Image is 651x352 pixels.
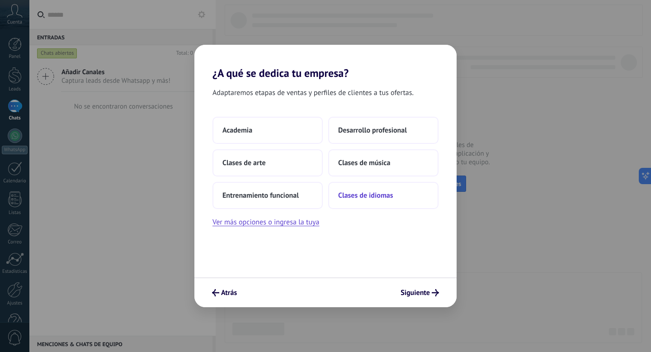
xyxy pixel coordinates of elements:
button: Atrás [208,285,241,300]
button: Desarrollo profesional [328,117,439,144]
button: Clases de arte [212,149,323,176]
span: Clases de música [338,158,390,167]
button: Entrenamiento funcional [212,182,323,209]
button: Siguiente [396,285,443,300]
button: Clases de música [328,149,439,176]
button: Academia [212,117,323,144]
span: Clases de idiomas [338,191,393,200]
span: Siguiente [401,290,430,296]
button: Clases de idiomas [328,182,439,209]
span: Adaptaremos etapas de ventas y perfiles de clientes a tus ofertas. [212,87,414,99]
span: Atrás [221,290,237,296]
span: Academia [222,126,252,135]
span: Entrenamiento funcional [222,191,299,200]
h2: ¿A qué se dedica tu empresa? [194,45,457,80]
span: Desarrollo profesional [338,126,407,135]
span: Clases de arte [222,158,266,167]
button: Ver más opciones o ingresa la tuya [212,216,319,228]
